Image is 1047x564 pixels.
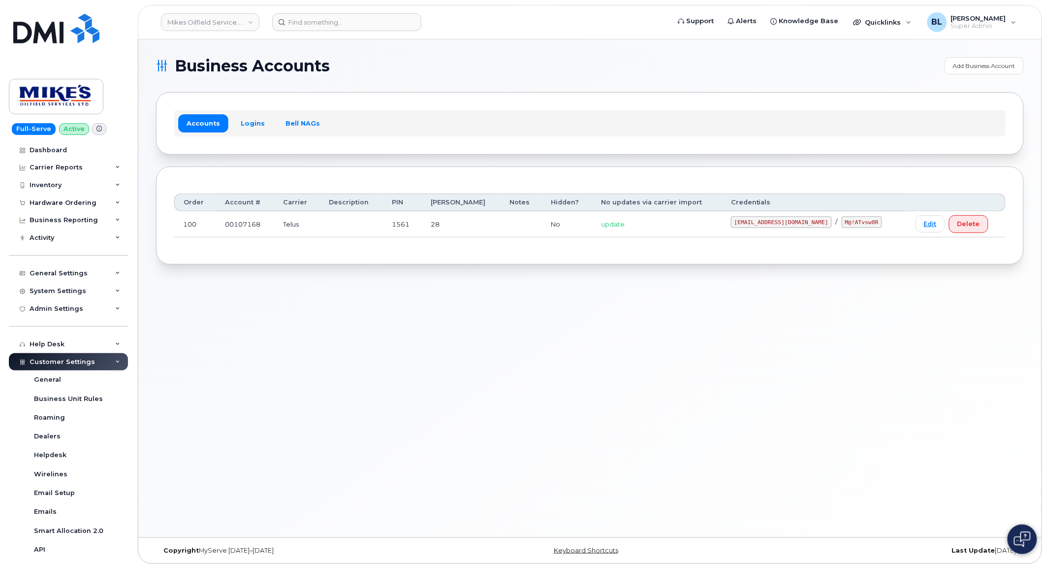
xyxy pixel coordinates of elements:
a: Logins [232,114,273,132]
td: 1561 [383,211,422,237]
a: Keyboard Shortcuts [554,547,618,554]
div: MyServe [DATE]–[DATE] [156,547,445,555]
th: Notes [501,194,542,211]
a: Bell NAGs [277,114,328,132]
a: Edit [916,215,945,232]
th: Description [320,194,383,211]
th: Order [174,194,216,211]
img: Open chat [1014,531,1031,547]
strong: Copyright [163,547,199,554]
th: Hidden? [542,194,593,211]
a: Accounts [178,114,228,132]
th: Account # [216,194,274,211]
span: / [836,218,838,226]
div: [DATE] [734,547,1024,555]
th: Carrier [274,194,320,211]
strong: Last Update [952,547,995,554]
td: No [542,211,593,237]
button: Delete [949,215,988,233]
td: 00107168 [216,211,274,237]
span: Business Accounts [175,59,330,73]
th: Credentials [722,194,907,211]
span: Delete [957,219,980,229]
th: No updates via carrier import [593,194,723,211]
td: 28 [422,211,501,237]
code: [EMAIL_ADDRESS][DOMAIN_NAME] [731,216,832,228]
a: Add Business Account [945,57,1024,74]
td: 100 [174,211,216,237]
code: M@!ATvsw0R [842,216,882,228]
th: [PERSON_NAME] [422,194,501,211]
th: PIN [383,194,422,211]
td: Telus [274,211,320,237]
span: update [602,220,625,228]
